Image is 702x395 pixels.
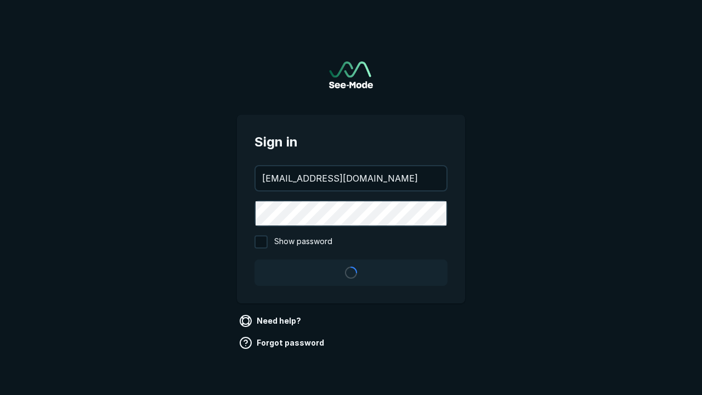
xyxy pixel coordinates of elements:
a: Need help? [237,312,305,330]
span: Show password [274,235,332,249]
a: Forgot password [237,334,329,352]
span: Sign in [254,132,448,152]
input: your@email.com [256,166,446,190]
img: See-Mode Logo [329,61,373,88]
a: Go to sign in [329,61,373,88]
